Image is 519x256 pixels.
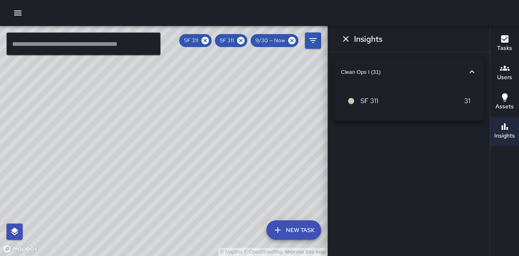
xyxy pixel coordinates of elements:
h6: Insights [494,131,515,140]
h6: Tasks [497,44,512,53]
span: SF 311 [215,37,239,45]
span: SF 311 [179,37,203,45]
button: Users [490,58,519,88]
button: Tasks [490,29,519,58]
button: Filters [305,32,321,49]
button: Clean Ops I (31) [335,59,483,85]
button: Assets [490,88,519,117]
span: Clean Ops I (31) [341,69,467,75]
p: 31 [464,96,470,106]
span: SF 311 [360,96,464,106]
div: SF 311 [215,34,247,47]
h6: Insights [354,32,382,45]
h6: Users [497,73,512,82]
button: Dismiss [338,31,354,47]
div: SF 311 [179,34,212,47]
button: New Task [266,220,321,240]
h6: Assets [495,102,514,111]
span: 9/30 — Now [251,37,290,45]
button: Insights [490,117,519,146]
div: 9/30 — Now [251,34,298,47]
